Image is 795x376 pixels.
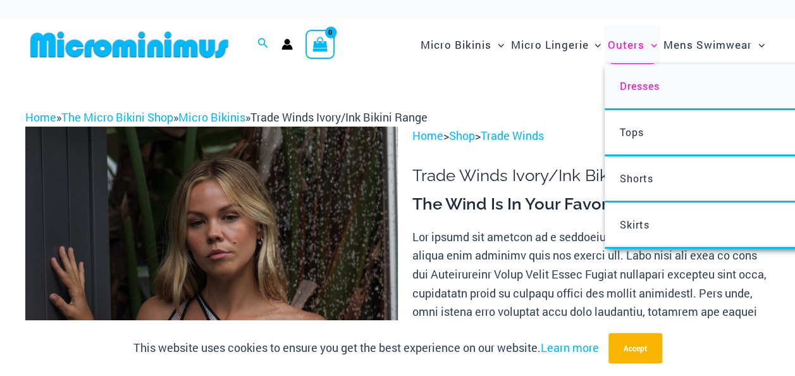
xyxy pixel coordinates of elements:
span: Menu Toggle [752,28,765,61]
a: Account icon link [281,39,293,50]
span: Menu Toggle [644,28,657,61]
span: Menu Toggle [588,28,601,61]
span: Trade Winds Ivory/Ink Bikini Range [250,110,428,125]
a: Micro Bikinis [178,110,245,125]
span: Micro Lingerie [510,28,588,61]
span: Dresses [619,79,659,92]
a: OutersMenu ToggleMenu Toggle [605,25,660,64]
span: Mens Swimwear [663,28,752,61]
h1: Trade Winds Ivory/Ink Bikini Range [412,166,770,185]
a: Mens SwimwearMenu ToggleMenu Toggle [660,25,768,64]
a: Trade Winds [481,128,544,143]
a: Search icon link [257,36,269,53]
span: » » » [25,110,428,125]
button: Accept [608,333,662,363]
span: Micro Bikinis [421,28,491,61]
span: Tops [619,125,643,139]
span: Menu Toggle [491,28,504,61]
a: Micro LingerieMenu ToggleMenu Toggle [507,25,604,64]
a: Learn more [541,340,599,355]
a: View Shopping Cart, empty [305,30,335,59]
span: Outers [608,28,644,61]
span: Shorts [619,172,653,185]
nav: Site Navigation [416,23,770,66]
a: Shop [449,128,475,143]
img: MM SHOP LOGO FLAT [25,30,233,59]
a: Home [25,110,56,125]
span: Skirts [619,218,649,231]
h3: The Wind Is In Your Favor [412,194,770,215]
a: Home [412,128,443,143]
a: Micro BikinisMenu ToggleMenu Toggle [417,25,507,64]
a: The Micro Bikini Shop [61,110,173,125]
p: > > [412,127,770,146]
p: This website uses cookies to ensure you get the best experience on our website. [133,339,599,358]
